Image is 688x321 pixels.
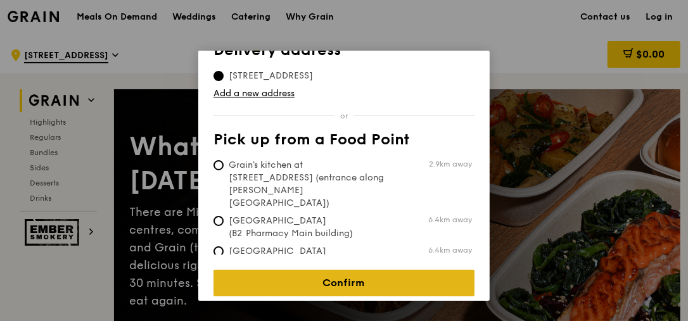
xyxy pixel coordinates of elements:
[213,71,224,81] input: [STREET_ADDRESS]
[213,245,402,283] span: [GEOGRAPHIC_DATA] (Level 1 [PERSON_NAME] block drop-off point)
[429,159,472,169] span: 2.9km away
[428,215,472,225] span: 6.4km away
[428,245,472,255] span: 6.4km away
[213,246,224,256] input: [GEOGRAPHIC_DATA] (Level 1 [PERSON_NAME] block drop-off point)6.4km away
[213,87,475,100] a: Add a new address
[213,70,328,82] span: [STREET_ADDRESS]
[213,160,224,170] input: Grain's kitchen at [STREET_ADDRESS] (entrance along [PERSON_NAME][GEOGRAPHIC_DATA])2.9km away
[213,42,475,65] th: Delivery address
[213,216,224,226] input: [GEOGRAPHIC_DATA] (B2 Pharmacy Main building)6.4km away
[213,215,402,240] span: [GEOGRAPHIC_DATA] (B2 Pharmacy Main building)
[213,131,475,154] th: Pick up from a Food Point
[213,159,402,210] span: Grain's kitchen at [STREET_ADDRESS] (entrance along [PERSON_NAME][GEOGRAPHIC_DATA])
[213,270,475,296] a: Confirm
